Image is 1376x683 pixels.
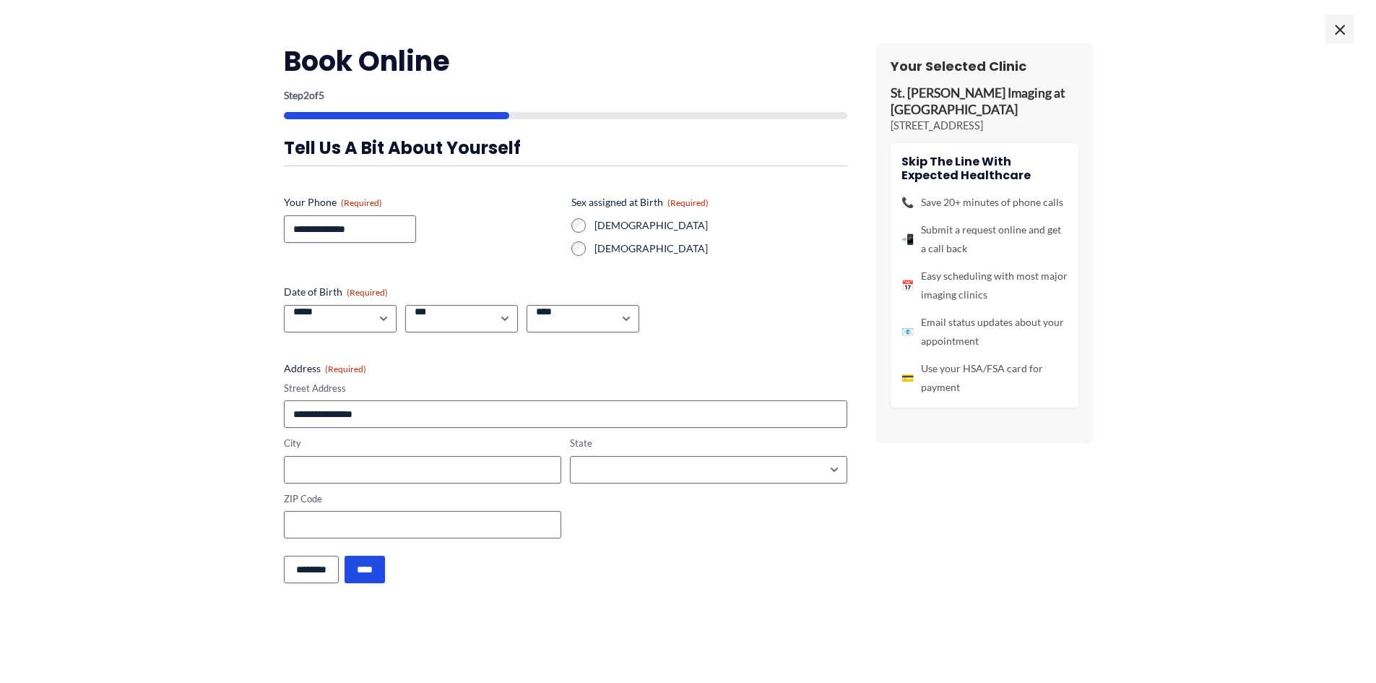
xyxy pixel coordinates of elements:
span: (Required) [341,197,382,208]
span: 📲 [901,230,914,249]
h2: Book Online [284,43,847,79]
label: State [570,437,847,450]
h3: Tell us a bit about yourself [284,137,847,159]
span: 💳 [901,369,914,387]
li: Use your HSA/FSA card for payment [901,359,1068,397]
legend: Sex assigned at Birth [571,195,709,210]
p: [STREET_ADDRESS] [891,119,1078,133]
label: City [284,437,561,450]
label: Street Address [284,382,847,395]
p: Step of [284,90,847,100]
li: Easy scheduling with most major imaging clinics [901,267,1068,304]
label: [DEMOGRAPHIC_DATA] [594,218,847,233]
span: 📅 [901,276,914,295]
li: Submit a request online and get a call back [901,220,1068,258]
span: 5 [319,89,324,101]
span: × [1325,14,1354,43]
label: ZIP Code [284,492,561,506]
label: Your Phone [284,195,560,210]
p: St. [PERSON_NAME] Imaging at [GEOGRAPHIC_DATA] [891,85,1078,119]
li: Save 20+ minutes of phone calls [901,193,1068,212]
legend: Address [284,361,366,376]
span: 📞 [901,193,914,212]
span: (Required) [325,364,366,374]
span: 📧 [901,322,914,341]
h3: Your Selected Clinic [891,58,1078,74]
li: Email status updates about your appointment [901,313,1068,351]
legend: Date of Birth [284,285,388,299]
span: 2 [303,89,309,101]
span: (Required) [667,197,709,208]
h4: Skip the line with Expected Healthcare [901,155,1068,182]
span: (Required) [347,287,388,298]
label: [DEMOGRAPHIC_DATA] [594,241,847,256]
